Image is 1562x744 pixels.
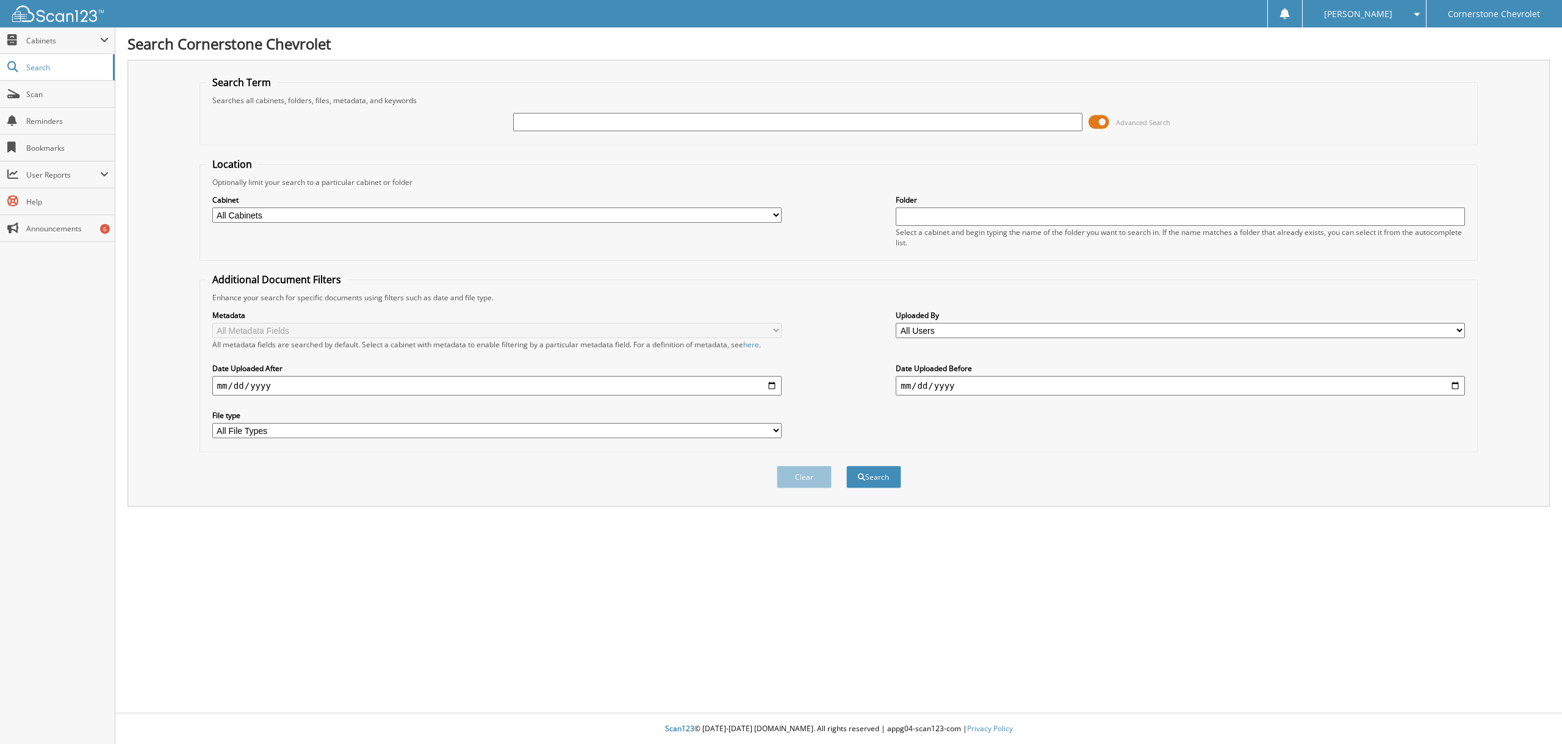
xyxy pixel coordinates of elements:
[26,35,100,46] span: Cabinets
[212,310,782,320] label: Metadata
[777,466,832,488] button: Clear
[1116,118,1170,127] span: Advanced Search
[26,62,107,73] span: Search
[212,339,782,350] div: All metadata fields are searched by default. Select a cabinet with metadata to enable filtering b...
[26,89,109,99] span: Scan
[212,195,782,205] label: Cabinet
[206,273,347,286] legend: Additional Document Filters
[26,143,109,153] span: Bookmarks
[896,227,1465,248] div: Select a cabinet and begin typing the name of the folder you want to search in. If the name match...
[212,410,782,421] label: File type
[896,195,1465,205] label: Folder
[206,95,1472,106] div: Searches all cabinets, folders, files, metadata, and keywords
[206,177,1472,187] div: Optionally limit your search to a particular cabinet or folder
[26,116,109,126] span: Reminders
[100,224,110,234] div: 6
[128,34,1550,54] h1: Search Cornerstone Chevrolet
[26,197,109,207] span: Help
[743,339,759,350] a: here
[896,376,1465,395] input: end
[896,310,1465,320] label: Uploaded By
[212,376,782,395] input: start
[206,76,277,89] legend: Search Term
[12,5,104,22] img: scan123-logo-white.svg
[846,466,901,488] button: Search
[206,292,1472,303] div: Enhance your search for specific documents using filters such as date and file type.
[1501,685,1562,744] iframe: Chat Widget
[896,363,1465,374] label: Date Uploaded Before
[26,170,100,180] span: User Reports
[206,157,258,171] legend: Location
[967,723,1013,734] a: Privacy Policy
[1324,10,1392,18] span: [PERSON_NAME]
[212,363,782,374] label: Date Uploaded After
[26,223,109,234] span: Announcements
[1448,10,1540,18] span: Cornerstone Chevrolet
[115,714,1562,744] div: © [DATE]-[DATE] [DOMAIN_NAME]. All rights reserved | appg04-scan123-com |
[665,723,694,734] span: Scan123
